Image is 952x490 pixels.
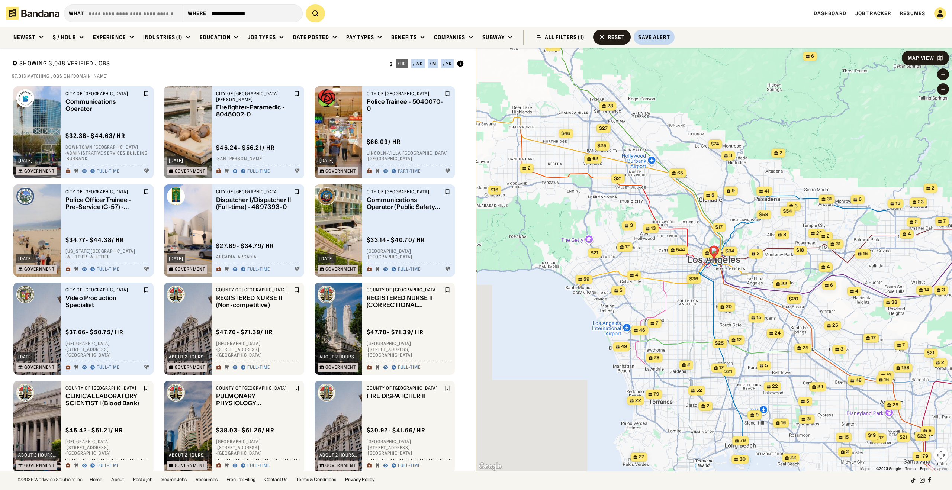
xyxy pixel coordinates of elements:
[757,315,762,321] span: 15
[775,330,781,336] span: 24
[97,365,119,371] div: Full-time
[167,187,185,205] img: City of Arcadia logo
[133,477,152,482] a: Post a job
[545,35,584,40] div: ALL FILTERS (1)
[654,391,659,397] span: 79
[65,98,142,112] div: Communications Operator
[689,276,698,281] span: $36
[16,286,34,303] img: City of Los Angeles logo
[24,169,55,173] div: Government
[367,98,443,112] div: Police Trainee - 5040070-0
[65,196,142,210] div: Police Officer Trainee - Pre-Service (C-57) - 5050502-0
[97,267,119,273] div: Full-time
[816,230,822,236] span: 22
[390,61,393,67] div: $
[12,73,464,79] div: 97,013 matching jobs on [DOMAIN_NAME]
[915,219,918,225] span: 2
[795,203,798,209] span: 3
[896,200,901,207] span: 13
[16,384,34,402] img: County of Los Angeles logo
[216,341,300,358] div: [GEOGRAPHIC_DATA] · [STREET_ADDRESS] · [GEOGRAPHIC_DATA]
[905,467,916,471] a: Terms (opens in new tab)
[607,103,613,109] span: 23
[715,340,724,346] span: $25
[53,34,76,41] div: $ / hour
[175,463,205,468] div: Government
[918,199,924,205] span: 23
[97,463,119,469] div: Full-time
[367,385,443,391] div: County of [GEOGRAPHIC_DATA]
[325,267,356,271] div: Government
[200,34,231,41] div: Education
[216,427,274,435] div: $ 38.03 - $51.25 / hr
[765,362,768,369] span: 5
[143,34,183,41] div: Industries (1)
[592,156,598,162] span: 62
[625,244,630,250] span: 17
[924,287,929,293] span: 14
[413,62,423,66] div: / wk
[635,272,638,278] span: 4
[111,477,124,482] a: About
[707,403,710,409] span: 2
[161,477,187,482] a: Search Jobs
[216,385,292,391] div: County of [GEOGRAPHIC_DATA]
[491,187,498,193] span: $16
[367,294,443,309] div: REGISTERED NURSE II (CORRECTIONAL HEALTH)
[293,34,329,41] div: Date Posted
[846,449,849,455] span: 2
[482,34,505,41] div: Subway
[264,477,287,482] a: Contact Us
[167,384,185,402] img: County of Los Angeles logo
[732,188,735,194] span: 9
[216,294,292,309] div: REGISTERED NURSE II (Non-competitive)
[226,477,255,482] a: Free Tax Filing
[715,224,723,230] span: $17
[325,169,356,173] div: Government
[65,294,142,309] div: Video Production Specialist
[216,189,292,195] div: City of [GEOGRAPHIC_DATA]
[216,242,274,250] div: $ 27.89 - $34.79 / hr
[398,62,406,66] div: / hr
[65,248,149,260] div: [US_STATE][GEOGRAPHIC_DATA] · Whittier · Whittier
[806,398,809,404] span: 5
[817,384,823,390] span: 24
[900,434,907,440] span: $21
[929,428,932,434] span: 6
[24,365,55,370] div: Government
[296,477,336,482] a: Terms & Conditions
[772,383,778,390] span: 22
[216,287,292,293] div: County of [GEOGRAPHIC_DATA]
[757,251,760,257] span: 3
[630,222,633,229] span: 3
[216,91,292,102] div: City of [GEOGRAPHIC_DATA][PERSON_NAME]
[398,168,421,174] div: Part-time
[781,420,786,426] span: 16
[398,267,421,273] div: Full-time
[65,329,123,336] div: $ 37.66 - $50.75 / hr
[443,62,452,66] div: / yr
[93,34,126,41] div: Experience
[318,187,335,205] img: City of Huntington Park logo
[318,286,335,303] img: County of Los Angeles logo
[216,254,300,260] div: Arcadia · Arcadia
[639,327,645,333] span: 46
[719,365,724,371] span: 17
[676,247,685,253] span: 544
[790,455,796,461] span: 22
[346,34,374,41] div: Pay Types
[863,251,868,257] span: 16
[216,144,275,152] div: $ 46.24 - $56.21 / hr
[398,365,421,371] div: Full-time
[900,10,925,17] a: Resumes
[528,165,531,171] span: 2
[325,365,356,370] div: Government
[216,156,300,162] div: · San [PERSON_NAME]
[696,387,702,394] span: 52
[868,432,876,438] span: $19
[943,218,946,225] span: 7
[12,83,464,471] div: grid
[367,341,450,358] div: [GEOGRAPHIC_DATA] · [STREET_ADDRESS] · [GEOGRAPHIC_DATA]
[65,91,142,97] div: City of [GEOGRAPHIC_DATA]
[367,196,443,210] div: Communications Operator (Public Safety Dispatcher) - 5018161-0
